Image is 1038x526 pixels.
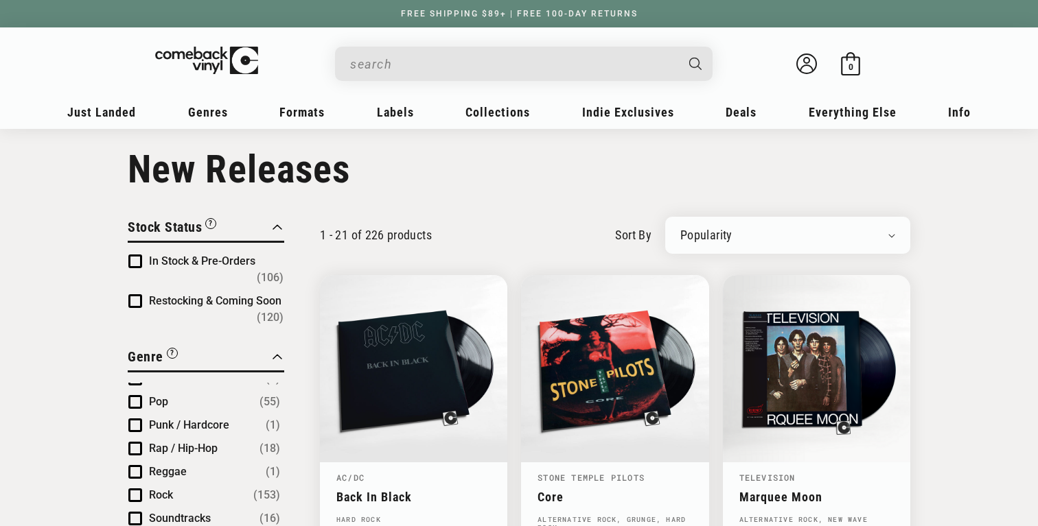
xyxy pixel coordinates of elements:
[149,294,281,307] span: Restocking & Coming Soon
[377,105,414,119] span: Labels
[678,47,715,81] button: Search
[615,226,651,244] label: sort by
[335,47,713,81] div: Search
[739,472,796,483] a: Television
[266,464,280,480] span: Number of products: (1)
[128,346,178,370] button: Filter by Genre
[128,219,202,235] span: Stock Status
[149,395,168,408] span: Pop
[336,472,365,483] a: AC/DC
[149,418,229,431] span: Punk / Hardcore
[387,9,651,19] a: FREE SHIPPING $89+ | FREE 100-DAY RETURNS
[849,62,853,72] span: 0
[149,442,218,455] span: Rap / Hip-Hop
[149,465,187,478] span: Reggae
[948,105,971,119] span: Info
[128,147,910,192] h1: New Releases
[67,105,136,119] span: Just Landed
[350,50,676,78] input: When autocomplete results are available use up and down arrows to review and enter to select
[149,372,202,385] span: Non-Music
[320,228,432,242] p: 1 - 21 of 226 products
[809,105,897,119] span: Everything Else
[257,270,284,286] span: Number of products: (106)
[188,105,228,119] span: Genres
[266,417,280,433] span: Number of products: (1)
[149,254,255,267] span: In Stock & Pre-Orders
[336,490,491,504] a: Back In Black
[465,105,530,119] span: Collections
[149,512,211,525] span: Soundtracks
[726,105,757,119] span: Deals
[538,490,692,504] a: Core
[279,105,325,119] span: Formats
[538,472,645,483] a: Stone Temple Pilots
[739,490,894,504] a: Marquee Moon
[257,309,284,326] span: Number of products: (120)
[253,487,280,503] span: Number of products: (153)
[128,348,163,365] span: Genre
[259,440,280,457] span: Number of products: (18)
[259,394,280,410] span: Number of products: (55)
[149,488,173,501] span: Rock
[128,217,216,241] button: Filter by Stock Status
[582,105,674,119] span: Indie Exclusives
